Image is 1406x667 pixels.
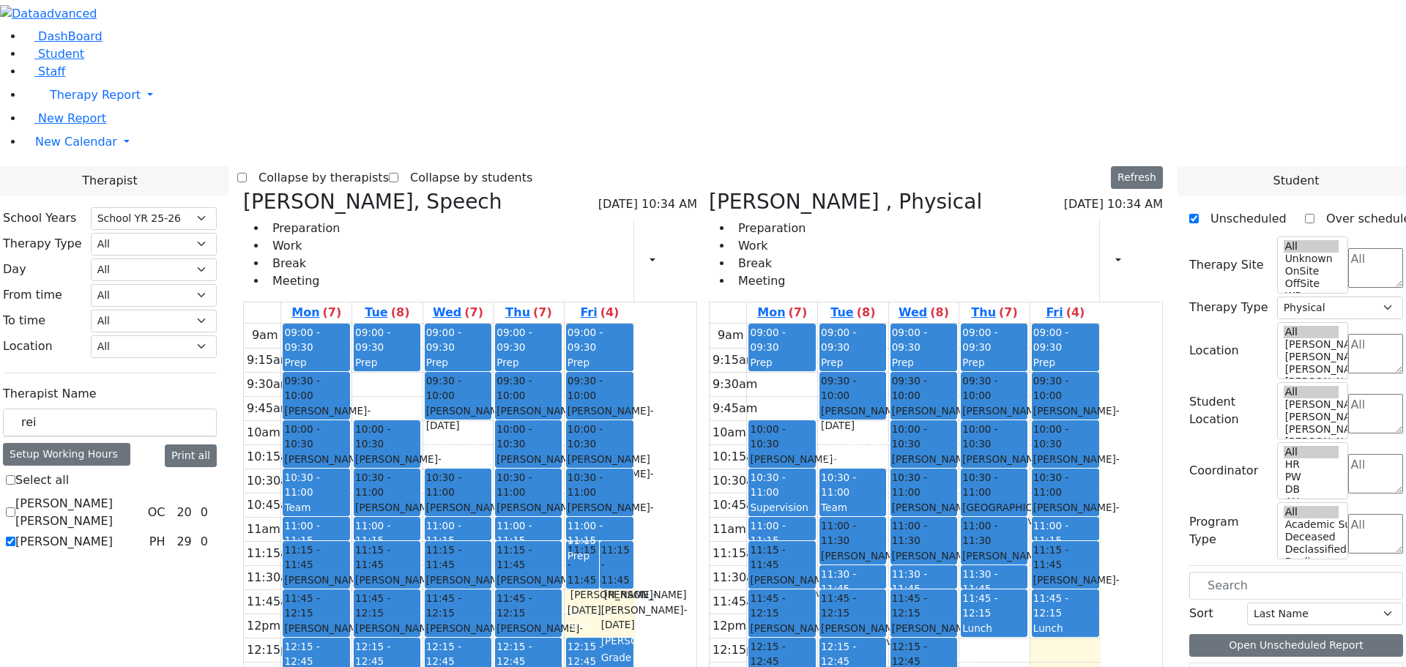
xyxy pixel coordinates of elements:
[398,166,532,190] label: Collapse by students
[23,29,103,43] a: DashBoard
[821,518,885,548] span: 11:00 - 11:30
[662,248,669,273] div: Report
[284,621,348,651] div: [PERSON_NAME]
[710,400,760,417] div: 9:45am
[1189,634,1403,657] button: Open Unscheduled Report
[244,400,294,417] div: 9:45am
[962,548,1026,578] div: [PERSON_NAME]
[355,591,419,621] span: 11:45 - 12:15
[284,500,348,530] div: Team Meeting
[1033,520,1068,546] span: 11:00 - 11:15
[1043,302,1087,323] a: September 5, 2025
[267,272,340,290] li: Meeting
[1284,506,1339,518] option: All
[821,568,856,595] span: 11:30 - 11:45
[496,327,532,353] span: 09:00 - 09:30
[750,621,814,651] div: [PERSON_NAME]
[754,302,810,323] a: September 1, 2025
[827,302,878,323] a: September 2, 2025
[568,422,632,452] span: 10:00 - 10:30
[1284,351,1339,363] option: [PERSON_NAME] 4
[750,355,814,370] div: Prep
[496,591,560,621] span: 11:45 - 12:15
[1348,394,1403,433] textarea: Search
[284,403,348,433] div: [PERSON_NAME]
[38,47,84,61] span: Student
[1284,398,1339,411] option: [PERSON_NAME] 5
[244,496,302,514] div: 10:45am
[1154,249,1163,272] div: Delete
[962,515,1026,545] div: [PERSON_NAME]
[821,451,885,466] div: Grade 8
[1033,452,1098,482] div: [PERSON_NAME]
[244,351,294,369] div: 9:15am
[1284,543,1339,556] option: Declassified
[821,641,856,667] span: 12:15 - 12:45
[1033,453,1120,480] span: - [DATE]
[426,373,490,403] span: 09:30 - 10:00
[1284,483,1339,496] option: DB
[568,468,654,494] span: - [DATE]
[1033,621,1098,636] div: Lunch
[355,500,419,530] div: [PERSON_NAME]
[355,641,390,667] span: 12:15 - 12:45
[1284,290,1339,302] option: WP
[1033,355,1098,370] div: Prep
[284,422,348,452] span: 10:00 - 10:30
[35,135,117,149] span: New Calendar
[892,591,956,621] span: 11:45 - 12:15
[857,304,876,321] label: (8)
[601,587,632,632] div: [PERSON_NAME] [PERSON_NAME]
[284,355,348,370] div: Prep
[284,373,348,403] span: 09:30 - 10:00
[1348,248,1403,288] textarea: Search
[568,403,632,433] div: [PERSON_NAME]
[464,304,483,321] label: (7)
[930,304,949,321] label: (8)
[710,593,768,611] div: 11:45am
[355,355,419,370] div: Prep
[710,641,768,659] div: 12:15pm
[1348,334,1403,373] textarea: Search
[568,470,632,500] span: 10:30 - 11:00
[244,521,283,538] div: 11am
[710,545,768,562] div: 11:15am
[1284,265,1339,277] option: OnSite
[267,237,340,255] li: Work
[568,619,598,649] div: Brick, Tzirel
[1284,531,1339,543] option: Deceased
[821,435,885,450] div: [PERSON_NAME]
[496,641,532,667] span: 12:15 - 12:45
[1348,454,1403,493] textarea: Search
[568,502,654,528] span: - [DATE]
[821,548,885,578] div: [PERSON_NAME]
[710,351,760,369] div: 9:15am
[1189,393,1268,428] label: Student Location
[323,304,342,321] label: (7)
[1033,422,1098,452] span: 10:00 - 10:30
[962,327,997,353] span: 09:00 - 09:30
[750,327,785,353] span: 09:00 - 09:30
[1033,573,1098,603] div: [PERSON_NAME]
[496,543,560,573] span: 11:15 - 11:45
[502,302,554,323] a: September 4, 2025
[1033,327,1068,353] span: 09:00 - 09:30
[426,520,461,546] span: 11:00 - 11:15
[284,641,319,667] span: 12:15 - 12:45
[426,435,490,450] div: Brick, Tzirel
[267,220,340,237] li: Preparation
[962,373,1026,403] span: 09:30 - 10:00
[962,422,1026,452] span: 10:00 - 10:30
[38,111,106,125] span: New Report
[1284,363,1339,376] option: [PERSON_NAME] 3
[750,591,814,621] span: 11:45 - 12:15
[1284,458,1339,471] option: HR
[3,409,217,436] input: Search
[821,500,885,530] div: Team Meeting
[496,520,532,546] span: 11:00 - 11:15
[962,621,1026,636] div: Lunch
[1033,502,1120,528] span: - [DATE]
[1111,166,1163,189] button: Refresh
[1284,436,1339,448] option: [PERSON_NAME] 2
[244,545,302,562] div: 11:15am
